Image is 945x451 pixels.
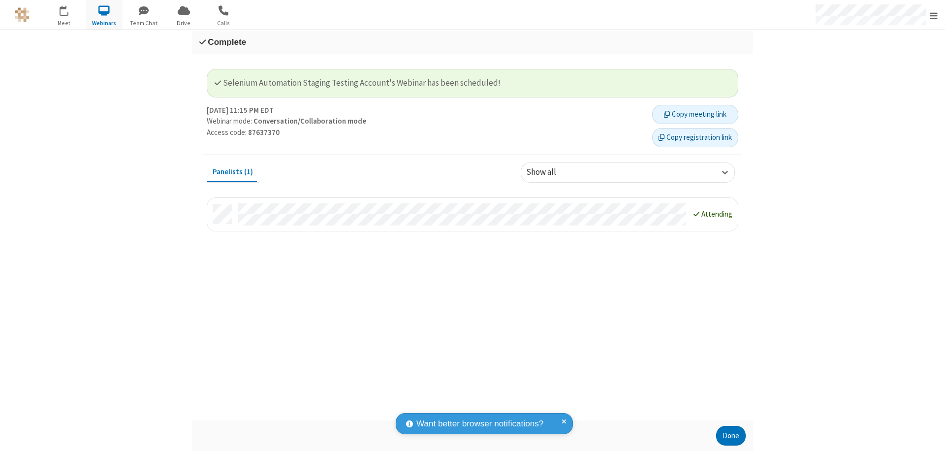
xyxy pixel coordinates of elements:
div: Show all [526,166,573,179]
h3: Complete [199,37,746,47]
span: Want better browser notifications? [416,418,543,430]
p: Access code: [207,127,645,138]
span: Drive [165,19,202,28]
span: Meet [46,19,83,28]
button: Copy registration link [652,128,738,148]
span: Selenium Automation Staging Testing Account's Webinar has been scheduled! [215,77,501,88]
button: Panelists (1) [207,162,259,181]
span: Calls [205,19,242,28]
span: Team Chat [126,19,162,28]
div: 6 [66,5,73,13]
span: Attending [701,209,732,219]
img: QA Selenium DO NOT DELETE OR CHANGE [15,7,30,22]
strong: Conversation/Collaboration mode [253,116,366,126]
button: Copy meeting link [652,105,738,125]
strong: 87637370 [248,128,280,137]
button: Done [716,426,746,446]
p: Webinar mode: [207,116,645,127]
span: Webinars [86,19,123,28]
strong: [DATE] 11:15 PM EDT [207,105,274,116]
